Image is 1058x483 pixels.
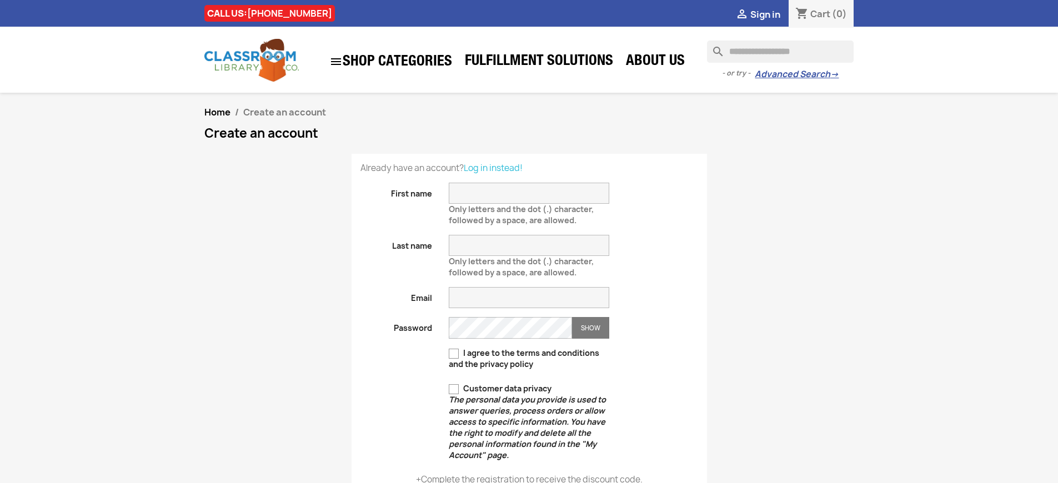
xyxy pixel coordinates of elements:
img: Classroom Library Company [204,39,299,82]
a: Fulfillment Solutions [459,51,619,73]
span: (0) [832,8,847,20]
a: [PHONE_NUMBER] [247,7,332,19]
a: Home [204,106,230,118]
i: shopping_cart [795,8,809,21]
span: Create an account [243,106,326,118]
label: Password [352,317,441,334]
input: Password input [449,317,572,339]
p: Already have an account? [360,163,698,174]
label: Last name [352,235,441,251]
span: Only letters and the dot (.) character, followed by a space, are allowed. [449,251,594,278]
i:  [735,8,749,22]
span: - or try - [722,68,755,79]
span: → [830,69,839,80]
label: First name [352,183,441,199]
a: Log in instead! [464,162,523,174]
label: Email [352,287,441,304]
a: SHOP CATEGORIES [324,49,458,74]
label: I agree to the terms and conditions and the privacy policy [449,348,609,370]
a:  Sign in [735,8,780,21]
span: Cart [810,8,830,20]
i: search [707,41,720,54]
h1: Create an account [204,127,854,140]
em: The personal data you provide is used to answer queries, process orders or allow access to specif... [449,394,606,460]
span: Sign in [750,8,780,21]
i:  [329,55,343,68]
input: Search [707,41,854,63]
button: Show [572,317,609,339]
span: Only letters and the dot (.) character, followed by a space, are allowed. [449,199,594,225]
a: Advanced Search→ [755,69,839,80]
a: About Us [620,51,690,73]
label: Customer data privacy [449,383,609,461]
div: CALL US: [204,5,335,22]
